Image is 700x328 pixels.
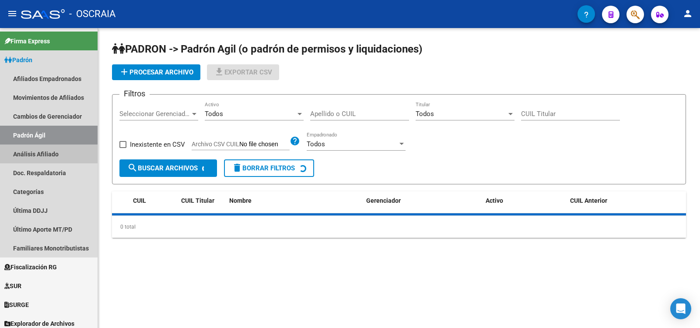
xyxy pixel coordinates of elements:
mat-icon: file_download [214,67,224,77]
mat-icon: delete [232,162,242,173]
input: Archivo CSV CUIL [239,141,290,148]
datatable-header-cell: Nombre [226,191,363,210]
datatable-header-cell: CUIL Titular [178,191,226,210]
span: PADRON -> Padrón Agil (o padrón de permisos y liquidaciones) [112,43,422,55]
span: Fiscalización RG [4,262,57,272]
span: CUIL [133,197,146,204]
button: Exportar CSV [207,64,279,80]
mat-icon: help [290,136,300,146]
span: Gerenciador [366,197,401,204]
div: Open Intercom Messenger [670,298,691,319]
datatable-header-cell: CUIL Anterior [567,191,686,210]
span: Exportar CSV [214,68,272,76]
span: Buscar Archivos [127,164,198,172]
span: SUR [4,281,21,291]
span: Firma Express [4,36,50,46]
span: Todos [205,110,223,118]
span: Archivo CSV CUIL [192,141,239,148]
datatable-header-cell: CUIL [129,191,178,210]
span: Inexistente en CSV [130,139,185,150]
div: 0 total [112,216,686,238]
span: Todos [307,140,325,148]
mat-icon: person [682,8,693,19]
span: Activo [486,197,503,204]
button: Procesar archivo [112,64,200,80]
span: CUIL Anterior [570,197,607,204]
datatable-header-cell: Activo [482,191,567,210]
span: Todos [416,110,434,118]
span: Seleccionar Gerenciador [119,110,190,118]
span: Procesar archivo [119,68,193,76]
h3: Filtros [119,88,150,100]
span: Padrón [4,55,32,65]
span: CUIL Titular [181,197,214,204]
span: Borrar Filtros [232,164,295,172]
mat-icon: add [119,67,129,77]
span: - OSCRAIA [69,4,115,24]
mat-icon: menu [7,8,17,19]
button: Borrar Filtros [224,159,314,177]
span: Nombre [229,197,252,204]
mat-icon: search [127,162,138,173]
button: Buscar Archivos [119,159,217,177]
span: SURGE [4,300,29,310]
datatable-header-cell: Gerenciador [363,191,482,210]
